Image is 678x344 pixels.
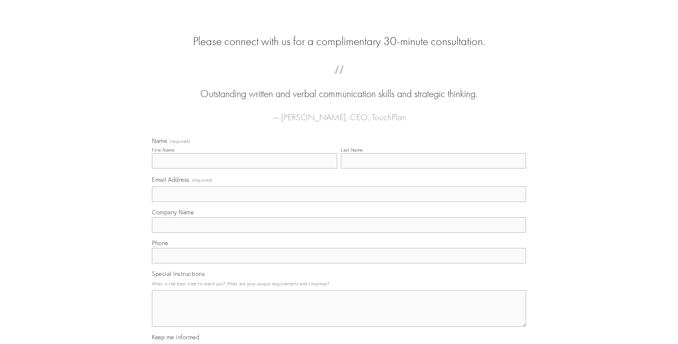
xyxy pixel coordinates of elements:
span: Keep me informed [152,333,199,341]
figcaption: — [PERSON_NAME], CEO, TouchPlan [164,101,514,125]
h2: Please connect with us for a complimentary 30-minute consultation. [152,34,526,48]
p: What is the best time to reach you? What are your unique requirements and timelines? [152,279,526,289]
div: First Name [152,147,174,153]
span: (required) [169,139,190,144]
span: (required) [192,175,213,185]
span: Special Instructions [152,270,205,277]
span: Company Name [152,208,194,216]
blockquote: Outstanding written and verbal communication skills and strategic thinking. [164,73,514,101]
span: Phone [152,239,168,247]
span: Email Address [152,176,190,183]
span: “ [164,73,514,87]
div: Last Name [341,147,363,153]
span: Name [152,137,167,144]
